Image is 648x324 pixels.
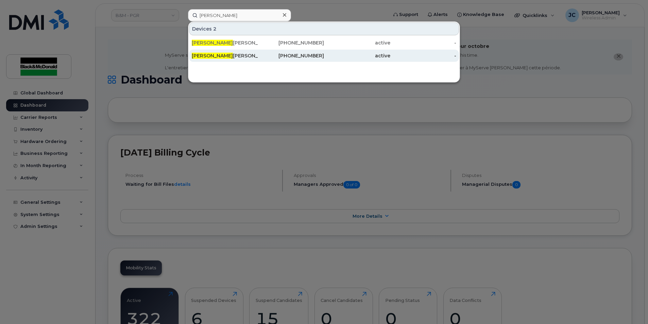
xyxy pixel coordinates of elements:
[192,53,233,59] span: [PERSON_NAME]
[324,52,390,59] div: active
[390,52,457,59] div: -
[324,39,390,46] div: active
[192,52,258,59] div: [PERSON_NAME]
[213,25,217,32] span: 2
[258,39,324,46] div: [PHONE_NUMBER]
[189,37,459,49] a: [PERSON_NAME][PERSON_NAME][PHONE_NUMBER]active-
[390,39,457,46] div: -
[192,40,233,46] span: [PERSON_NAME]
[189,50,459,62] a: [PERSON_NAME][PERSON_NAME][PHONE_NUMBER]active-
[192,39,258,46] div: [PERSON_NAME]
[258,52,324,59] div: [PHONE_NUMBER]
[189,22,459,35] div: Devices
